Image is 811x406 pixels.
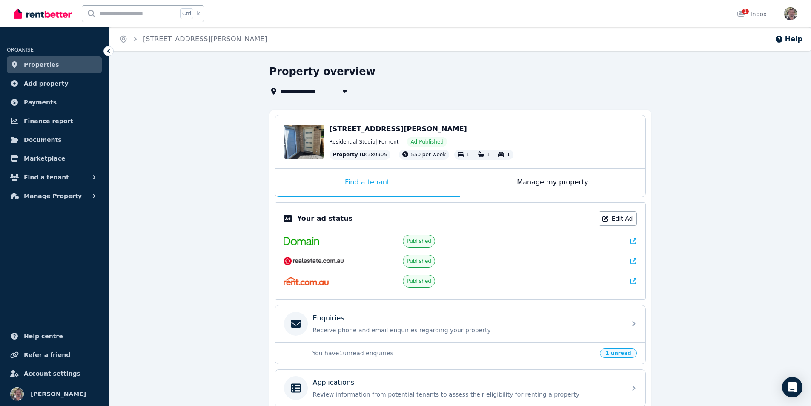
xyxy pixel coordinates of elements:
[109,27,278,51] nav: Breadcrumb
[269,65,375,78] h1: Property overview
[284,237,319,245] img: Domain.com.au
[24,350,70,360] span: Refer a friend
[330,150,391,160] div: : 380905
[599,211,637,226] a: Edit Ad
[7,365,102,382] a: Account settings
[460,169,645,197] div: Manage my property
[313,390,621,399] p: Review information from potential tenants to assess their eligibility for renting a property
[407,238,431,245] span: Published
[742,9,749,14] span: 1
[14,7,72,20] img: RentBetter
[24,78,69,89] span: Add property
[7,131,102,148] a: Documents
[487,152,490,158] span: 1
[24,369,80,379] span: Account settings
[784,7,797,20] img: Roustam Akhmetov
[7,150,102,167] a: Marketplace
[197,10,200,17] span: k
[24,191,82,201] span: Manage Property
[275,169,460,197] div: Find a tenant
[313,377,355,388] p: Applications
[410,138,443,145] span: Ad: Published
[24,153,65,164] span: Marketplace
[507,152,510,158] span: 1
[600,348,636,358] span: 1 unread
[10,387,24,401] img: Roustam Akhmetov
[143,35,267,43] a: [STREET_ADDRESS][PERSON_NAME]
[407,278,431,285] span: Published
[466,152,470,158] span: 1
[312,349,595,357] p: You have 1 unread enquiries
[313,313,344,323] p: Enquiries
[24,135,62,145] span: Documents
[24,60,59,70] span: Properties
[284,277,329,285] img: Rent.com.au
[24,331,63,341] span: Help centre
[737,10,767,18] div: Inbox
[782,377,802,397] div: Open Intercom Messenger
[180,8,193,19] span: Ctrl
[7,187,102,204] button: Manage Property
[24,97,57,107] span: Payments
[330,138,399,145] span: Residential Studio | For rent
[7,112,102,130] a: Finance report
[7,169,102,186] button: Find a tenant
[7,94,102,111] a: Payments
[333,151,366,158] span: Property ID
[7,47,34,53] span: ORGANISE
[31,389,86,399] span: [PERSON_NAME]
[411,152,446,158] span: 550 per week
[313,326,621,334] p: Receive phone and email enquiries regarding your property
[7,56,102,73] a: Properties
[24,172,69,182] span: Find a tenant
[7,75,102,92] a: Add property
[330,125,467,133] span: [STREET_ADDRESS][PERSON_NAME]
[775,34,802,44] button: Help
[284,257,344,265] img: RealEstate.com.au
[7,328,102,345] a: Help centre
[275,305,645,342] a: EnquiriesReceive phone and email enquiries regarding your property
[7,346,102,363] a: Refer a friend
[24,116,73,126] span: Finance report
[407,258,431,265] span: Published
[297,213,352,224] p: Your ad status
